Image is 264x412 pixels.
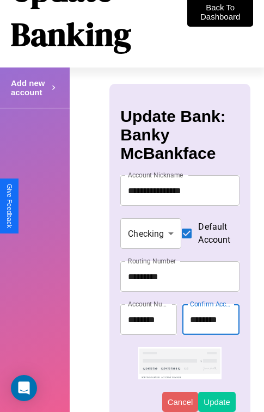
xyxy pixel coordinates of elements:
[5,184,13,228] div: Give Feedback
[128,256,176,266] label: Routing Number
[120,107,239,163] h3: Update Bank: Banky McBankface
[198,392,235,412] button: Update
[128,170,183,180] label: Account Nickname
[128,299,171,309] label: Account Number
[190,299,234,309] label: Confirm Account Number
[11,78,49,97] h4: Add new account
[138,347,222,379] img: check
[198,220,230,247] span: Default Account
[162,392,199,412] button: Cancel
[11,375,37,401] div: Open Intercom Messenger
[120,218,181,249] div: Checking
